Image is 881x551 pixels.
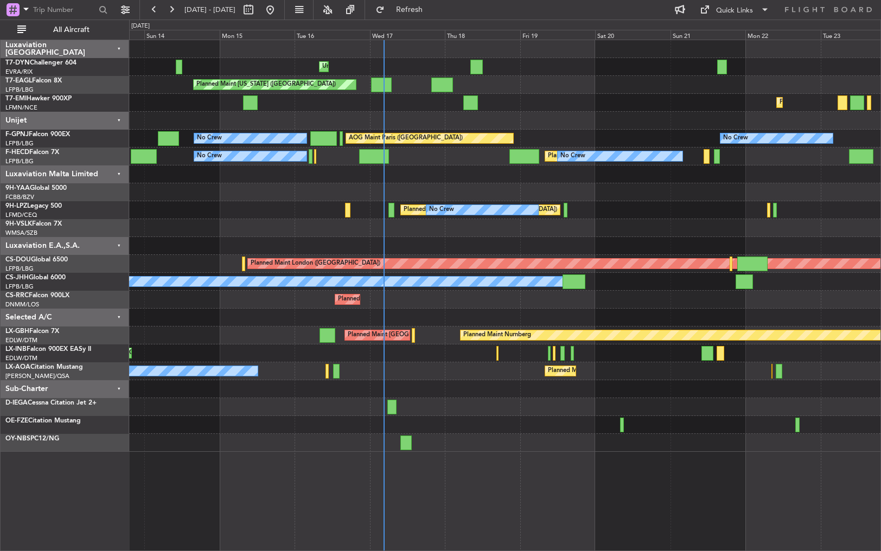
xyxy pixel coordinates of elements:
[12,21,118,39] button: All Aircraft
[5,139,34,148] a: LFPB/LBG
[5,203,27,209] span: 9H-LPZ
[5,257,68,263] a: CS-DOUGlobal 6500
[5,131,70,138] a: F-GPNJFalcon 900EX
[5,257,31,263] span: CS-DOU
[5,346,91,353] a: LX-INBFalcon 900EX EASy II
[5,149,29,156] span: F-HECD
[5,157,34,165] a: LFPB/LBG
[349,130,463,146] div: AOG Maint Paris ([GEOGRAPHIC_DATA])
[5,328,59,335] a: LX-GBHFalcon 7X
[196,76,336,93] div: Planned Maint [US_STATE] ([GEOGRAPHIC_DATA])
[404,202,557,218] div: Planned [GEOGRAPHIC_DATA] ([GEOGRAPHIC_DATA])
[5,346,27,353] span: LX-INB
[5,265,34,273] a: LFPB/LBG
[5,78,32,84] span: T7-EAGL
[5,274,29,281] span: CS-JHH
[716,5,753,16] div: Quick Links
[723,130,748,146] div: No Crew
[5,86,34,94] a: LFPB/LBG
[520,30,596,40] div: Fri 19
[220,30,295,40] div: Mon 15
[5,300,39,309] a: DNMM/LOS
[5,435,59,442] a: OY-NBSPC12/NG
[371,1,436,18] button: Refresh
[5,131,29,138] span: F-GPNJ
[5,336,37,344] a: EDLW/DTM
[5,193,34,201] a: FCBB/BZV
[387,6,432,14] span: Refresh
[5,435,30,442] span: OY-NBS
[322,59,461,75] div: Unplanned Maint [GEOGRAPHIC_DATA] (Riga Intl)
[33,2,95,18] input: Trip Number
[5,149,59,156] a: F-HECDFalcon 7X
[5,221,62,227] a: 9H-VSLKFalcon 7X
[5,328,29,335] span: LX-GBH
[197,148,222,164] div: No Crew
[5,400,97,406] a: D-IEGACessna Citation Jet 2+
[338,291,509,307] div: Planned Maint [GEOGRAPHIC_DATA] ([GEOGRAPHIC_DATA])
[5,274,66,281] a: CS-JHHGlobal 6000
[5,95,27,102] span: T7-EMI
[197,130,222,146] div: No Crew
[5,211,37,219] a: LFMD/CEQ
[5,104,37,112] a: LFMN/NCE
[131,22,150,31] div: [DATE]
[5,185,67,191] a: 9H-YAAGlobal 5000
[560,148,585,164] div: No Crew
[5,400,28,406] span: D-IEGA
[548,363,669,379] div: Planned Maint Nice ([GEOGRAPHIC_DATA])
[5,364,30,370] span: LX-AOA
[5,60,30,66] span: T7-DYN
[595,30,671,40] div: Sat 20
[5,185,30,191] span: 9H-YAA
[348,327,519,343] div: Planned Maint [GEOGRAPHIC_DATA] ([GEOGRAPHIC_DATA])
[5,203,62,209] a: 9H-LPZLegacy 500
[5,354,37,362] a: EDLW/DTM
[251,255,380,272] div: Planned Maint London ([GEOGRAPHIC_DATA])
[5,418,81,424] a: OE-FZECitation Mustang
[694,1,775,18] button: Quick Links
[5,78,62,84] a: T7-EAGLFalcon 8X
[5,68,33,76] a: EVRA/RIX
[429,202,454,218] div: No Crew
[28,26,114,34] span: All Aircraft
[5,292,69,299] a: CS-RRCFalcon 900LX
[5,221,32,227] span: 9H-VSLK
[5,95,72,102] a: T7-EMIHawker 900XP
[5,229,37,237] a: WMSA/SZB
[5,364,83,370] a: LX-AOACitation Mustang
[370,30,445,40] div: Wed 17
[5,60,76,66] a: T7-DYNChallenger 604
[5,283,34,291] a: LFPB/LBG
[295,30,370,40] div: Tue 16
[671,30,746,40] div: Sun 21
[5,292,29,299] span: CS-RRC
[5,372,69,380] a: [PERSON_NAME]/QSA
[184,5,235,15] span: [DATE] - [DATE]
[745,30,821,40] div: Mon 22
[144,30,220,40] div: Sun 14
[5,418,28,424] span: OE-FZE
[548,148,719,164] div: Planned Maint [GEOGRAPHIC_DATA] ([GEOGRAPHIC_DATA])
[463,327,531,343] div: Planned Maint Nurnberg
[445,30,520,40] div: Thu 18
